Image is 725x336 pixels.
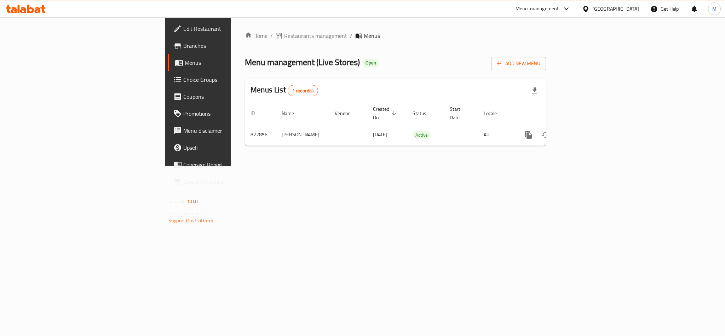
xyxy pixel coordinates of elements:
span: Vendor [335,109,359,118]
a: Choice Groups [168,71,286,88]
span: Promotions [183,109,280,118]
td: [PERSON_NAME] [276,124,329,146]
span: [DATE] [373,130,387,139]
button: Add New Menu [491,57,546,70]
span: ID [251,109,264,118]
span: Active [413,131,431,139]
a: Menu disclaimer [168,122,286,139]
span: Branches [183,41,280,50]
a: Branches [168,37,286,54]
table: enhanced table [245,103,594,146]
span: M [712,5,717,13]
nav: breadcrumb [245,32,546,40]
a: Edit Restaurant [168,20,286,37]
span: 1.0.0 [187,197,198,206]
th: Actions [514,103,594,124]
span: Created On [373,105,398,122]
span: Name [282,109,303,118]
span: Restaurants management [284,32,347,40]
a: Support.OpsPlatform [168,216,213,225]
div: Export file [526,82,543,99]
a: Grocery Checklist [168,173,286,190]
button: more [520,126,537,143]
span: Add New Menu [497,59,540,68]
span: Status [413,109,436,118]
a: Restaurants management [276,32,347,40]
span: Locale [484,109,506,118]
span: Menus [185,58,280,67]
span: Menu disclaimer [183,126,280,135]
td: All [478,124,514,146]
a: Upsell [168,139,286,156]
span: Start Date [450,105,470,122]
div: Open [363,59,379,67]
span: Version: [168,197,186,206]
td: - [444,124,478,146]
span: 1 record(s) [288,87,318,94]
span: Upsell [183,143,280,152]
span: Choice Groups [183,75,280,84]
span: Edit Restaurant [183,24,280,33]
span: Grocery Checklist [183,177,280,186]
li: / [350,32,352,40]
span: Menu management ( Live Stores ) [245,54,360,70]
span: Coverage Report [183,160,280,169]
span: Get support on: [168,209,201,218]
div: [GEOGRAPHIC_DATA] [592,5,639,13]
span: Open [363,60,379,66]
a: Coverage Report [168,156,286,173]
div: Menu-management [516,5,559,13]
div: Total records count [288,85,318,96]
span: Menus [364,32,380,40]
h2: Menus List [251,85,318,96]
a: Promotions [168,105,286,122]
a: Menus [168,54,286,71]
span: Coupons [183,92,280,101]
a: Coupons [168,88,286,105]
